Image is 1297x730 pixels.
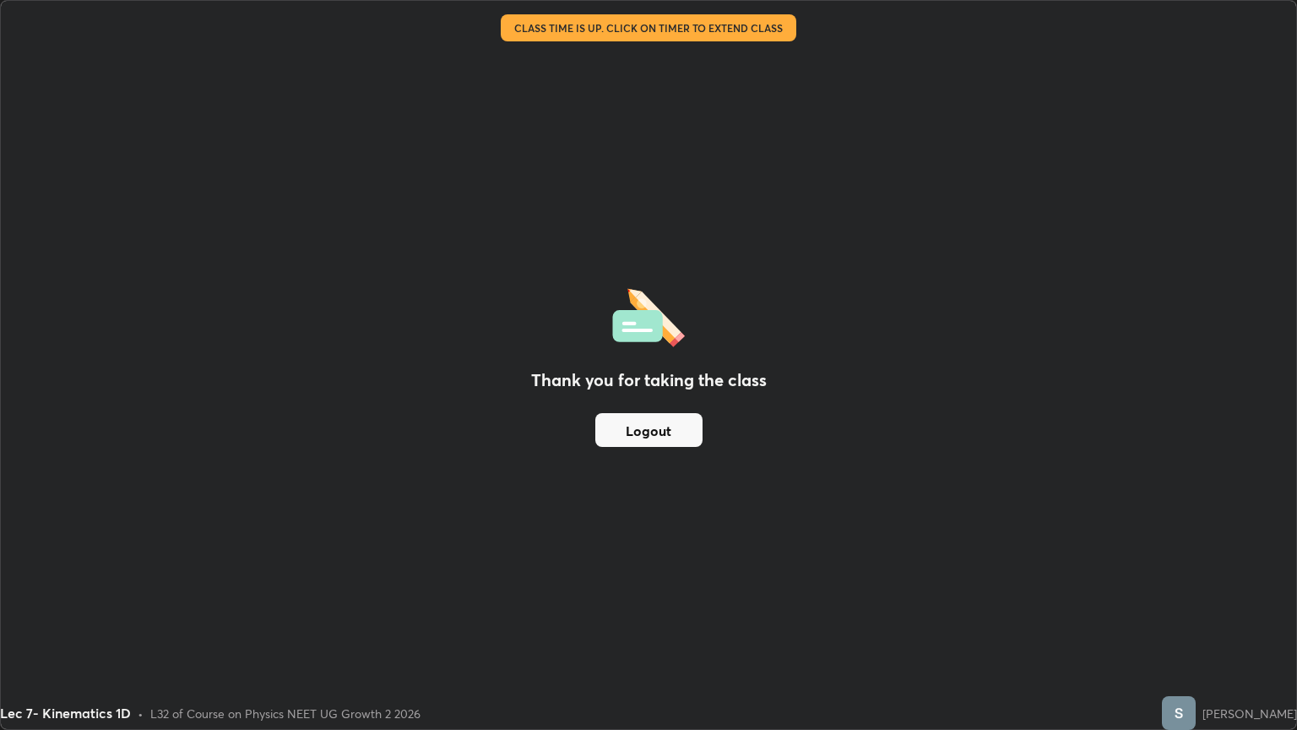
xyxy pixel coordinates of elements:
div: [PERSON_NAME] [1202,705,1297,722]
div: • [138,705,144,722]
img: offlineFeedback.1438e8b3.svg [612,283,685,347]
button: Logout [595,413,703,447]
img: 25b204f45ac4445a96ad82fdfa2bbc62.56875823_3 [1162,696,1196,730]
div: L32 of Course on Physics NEET UG Growth 2 2026 [150,705,421,722]
h2: Thank you for taking the class [531,368,767,393]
